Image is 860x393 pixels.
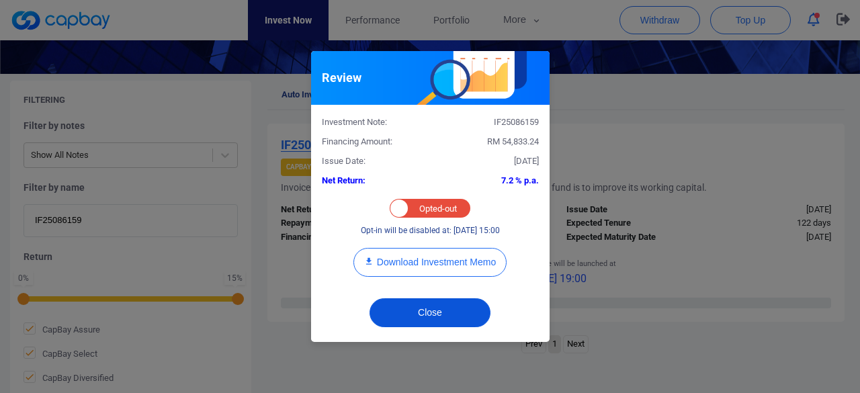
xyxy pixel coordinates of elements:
[430,116,549,130] div: IF25086159
[312,155,431,169] div: Issue Date:
[312,116,431,130] div: Investment Note:
[361,224,500,237] p: Opt-in will be disabled at: [DATE] 15:00
[430,174,549,188] div: 7.2 % p.a.
[430,155,549,169] div: [DATE]
[370,298,490,327] button: Close
[322,70,361,86] h5: Review
[487,136,539,146] span: RM 54,833.24
[312,174,431,188] div: Net Return:
[312,135,431,149] div: Financing Amount:
[353,248,507,277] button: Download Investment Memo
